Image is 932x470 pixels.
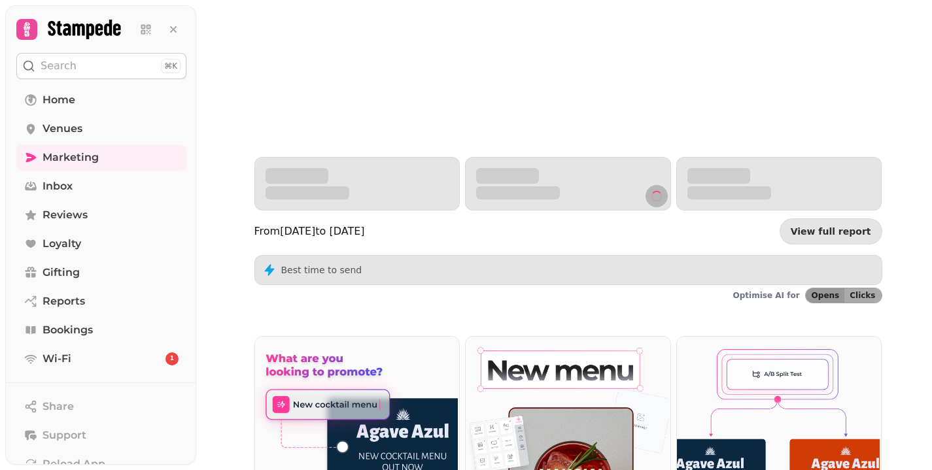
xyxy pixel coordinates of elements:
[43,294,85,309] span: Reports
[850,292,875,299] span: Clicks
[16,202,186,228] a: Reviews
[16,144,186,171] a: Marketing
[16,53,186,79] button: Search⌘K
[43,150,99,165] span: Marketing
[16,87,186,113] a: Home
[161,59,181,73] div: ⌘K
[806,288,845,303] button: Opens
[43,207,88,223] span: Reviews
[281,263,362,277] p: Best time to send
[43,121,82,137] span: Venues
[16,173,186,199] a: Inbox
[43,178,73,194] span: Inbox
[41,58,77,74] p: Search
[16,260,186,286] a: Gifting
[254,224,365,239] p: From [DATE] to [DATE]
[16,317,186,343] a: Bookings
[16,346,186,372] a: Wi-Fi1
[780,218,882,244] a: View full report
[16,422,186,448] button: Support
[16,394,186,420] button: Share
[43,399,74,414] span: Share
[16,116,186,142] a: Venues
[43,351,71,367] span: Wi-Fi
[16,231,186,257] a: Loyalty
[43,322,93,338] span: Bookings
[170,354,174,363] span: 1
[733,290,800,301] p: Optimise AI for
[43,265,80,280] span: Gifting
[844,288,881,303] button: Clicks
[43,92,75,108] span: Home
[812,292,840,299] span: Opens
[43,428,86,443] span: Support
[646,185,668,207] button: refresh
[16,288,186,314] a: Reports
[43,236,81,252] span: Loyalty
